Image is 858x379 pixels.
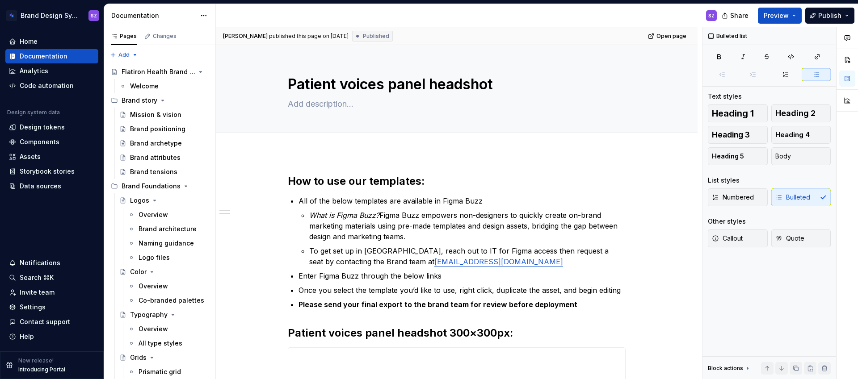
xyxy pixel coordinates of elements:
[805,8,854,24] button: Publish
[2,6,102,25] button: Brand Design SystemSZ
[124,236,212,250] a: Naming guidance
[130,353,147,362] div: Grids
[130,310,168,319] div: Typography
[20,137,59,146] div: Components
[118,51,130,58] span: Add
[645,30,690,42] a: Open page
[122,182,181,191] div: Brand Foundations
[124,336,212,350] a: All type styles
[139,339,182,348] div: All type styles
[139,239,194,248] div: Naming guidance
[708,176,740,185] div: List styles
[712,109,754,118] span: Heading 1
[107,93,212,108] div: Brand story
[708,365,743,372] div: Block actions
[5,164,98,179] a: Storybook stories
[124,365,212,379] a: Prismatic grid
[708,126,768,144] button: Heading 3
[20,52,67,61] div: Documentation
[107,179,212,193] div: Brand Foundations
[5,300,98,314] a: Settings
[764,11,789,20] span: Preview
[124,250,212,265] a: Logo files
[5,285,98,300] a: Invite team
[124,322,212,336] a: Overview
[107,49,141,61] button: Add
[309,211,379,220] em: What is Figma Buzz?
[116,108,212,122] a: Mission & vision
[130,167,177,176] div: Brand tensions
[20,332,34,341] div: Help
[5,79,98,93] a: Code automation
[20,303,46,312] div: Settings
[223,33,268,40] span: [PERSON_NAME]
[116,265,212,279] a: Color
[107,65,212,79] a: Flatiron Health Brand Guidelines
[309,246,626,267] p: To get set up in [GEOGRAPHIC_DATA], reach out to IT for Figma access then request a seat by conta...
[775,109,816,118] span: Heading 2
[708,104,768,122] button: Heading 1
[124,279,212,293] a: Overview
[5,329,98,344] button: Help
[124,222,212,236] a: Brand architecture
[288,326,626,340] h2: Patient voices panel headshot 300×300px:
[771,147,831,165] button: Body
[269,33,349,40] div: published this page on [DATE]
[5,34,98,49] a: Home
[20,123,65,132] div: Design tokens
[656,33,686,40] span: Open page
[116,122,212,136] a: Brand positioning
[712,234,743,243] span: Callout
[708,217,746,226] div: Other styles
[116,350,212,365] a: Grids
[91,12,97,19] div: SZ
[20,81,74,90] div: Code automation
[139,325,168,333] div: Overview
[7,109,60,116] div: Design system data
[5,49,98,63] a: Documentation
[708,229,768,247] button: Callout
[139,282,168,291] div: Overview
[130,125,185,133] div: Brand positioning
[116,79,212,93] a: Welcome
[771,104,831,122] button: Heading 2
[5,256,98,270] button: Notifications
[288,174,626,188] h2: How to use our templates:
[20,37,38,46] div: Home
[5,315,98,329] button: Contact support
[708,362,751,375] div: Block actions
[130,82,159,91] div: Welcome
[20,152,41,161] div: Assets
[775,130,810,139] span: Heading 4
[116,150,212,165] a: Brand attributes
[299,271,626,281] p: Enter Figma Buzz through the below links
[299,196,626,206] p: All of the below templates are available in Figma Buzz
[712,130,750,139] span: Heading 3
[708,188,768,206] button: Numbered
[139,367,181,376] div: Prismatic grid
[18,357,54,364] p: New release!
[139,253,170,262] div: Logo files
[130,267,147,276] div: Color
[122,67,195,76] div: Flatiron Health Brand Guidelines
[5,120,98,134] a: Design tokens
[130,153,181,162] div: Brand attributes
[771,126,831,144] button: Heading 4
[712,152,744,161] span: Heading 5
[139,210,168,219] div: Overview
[5,271,98,285] button: Search ⌘K
[708,12,715,19] div: SZ
[299,300,577,309] strong: Please send your final export to the brand team for review before deployment
[309,210,626,242] p: Figma Buzz empowers non-designers to quickly create on-brand marketing materials using pre-made t...
[717,8,754,24] button: Share
[20,167,75,176] div: Storybook stories
[20,258,60,267] div: Notifications
[20,273,54,282] div: Search ⌘K
[434,257,563,266] a: [EMAIL_ADDRESS][DOMAIN_NAME]
[116,193,212,208] a: Logos
[5,150,98,164] a: Assets
[712,193,754,202] span: Numbered
[124,293,212,308] a: Co-branded palettes
[20,317,70,326] div: Contact support
[124,208,212,222] a: Overview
